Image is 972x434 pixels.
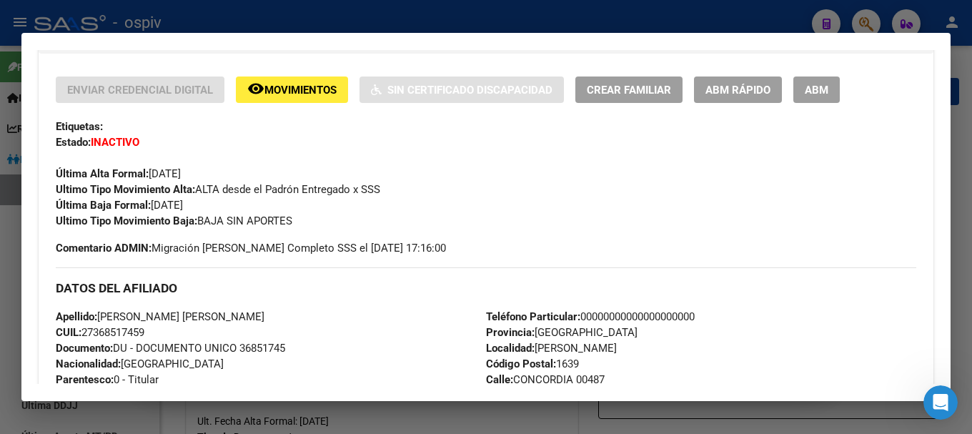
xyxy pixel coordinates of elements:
strong: Última Alta Formal: [56,167,149,180]
strong: Código Postal: [486,357,556,370]
strong: Documento: [56,342,113,355]
span: BAJA SIN APORTES [56,214,292,227]
strong: Etiquetas: [56,120,103,133]
span: 1639 [486,357,579,370]
strong: Ultimo Tipo Movimiento Alta: [56,183,195,196]
strong: INACTIVO [91,136,139,149]
span: 0 - Titular [56,373,159,386]
span: Crear Familiar [587,84,671,97]
strong: Localidad: [486,342,535,355]
span: DU - DOCUMENTO UNICO 36851745 [56,342,285,355]
strong: CUIL: [56,326,81,339]
button: ABM Rápido [694,77,782,103]
span: ABM Rápido [705,84,770,97]
span: [DATE] [56,199,183,212]
strong: Ultimo Tipo Movimiento Baja: [56,214,197,227]
button: Sin Certificado Discapacidad [359,77,564,103]
strong: Estado: [56,136,91,149]
strong: Comentario ADMIN: [56,242,152,255]
span: Enviar Credencial Digital [67,84,213,97]
span: [PERSON_NAME] [PERSON_NAME] [56,310,264,323]
span: Movimientos [264,84,337,97]
button: Enviar Credencial Digital [56,77,224,103]
span: Sin Certificado Discapacidad [387,84,552,97]
mat-icon: remove_red_eye [247,80,264,97]
span: Migración [PERSON_NAME] Completo SSS el [DATE] 17:16:00 [56,240,446,256]
span: ALTA desde el Padrón Entregado x SSS [56,183,380,196]
span: [PERSON_NAME] [486,342,617,355]
button: Crear Familiar [575,77,683,103]
span: ABM [805,84,828,97]
strong: Provincia: [486,326,535,339]
span: [GEOGRAPHIC_DATA] [56,357,224,370]
button: ABM [793,77,840,103]
strong: Calle: [486,373,513,386]
h3: DATOS DEL AFILIADO [56,280,916,296]
span: CONCORDIA 00487 [486,373,605,386]
span: [GEOGRAPHIC_DATA] [486,326,638,339]
strong: Teléfono Particular: [486,310,580,323]
strong: Apellido: [56,310,97,323]
strong: Nacionalidad: [56,357,121,370]
strong: Última Baja Formal: [56,199,151,212]
span: 00000000000000000000 [486,310,695,323]
iframe: Intercom live chat [923,385,958,420]
strong: Parentesco: [56,373,114,386]
button: Movimientos [236,77,348,103]
span: 27368517459 [56,326,144,339]
span: [DATE] [56,167,181,180]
